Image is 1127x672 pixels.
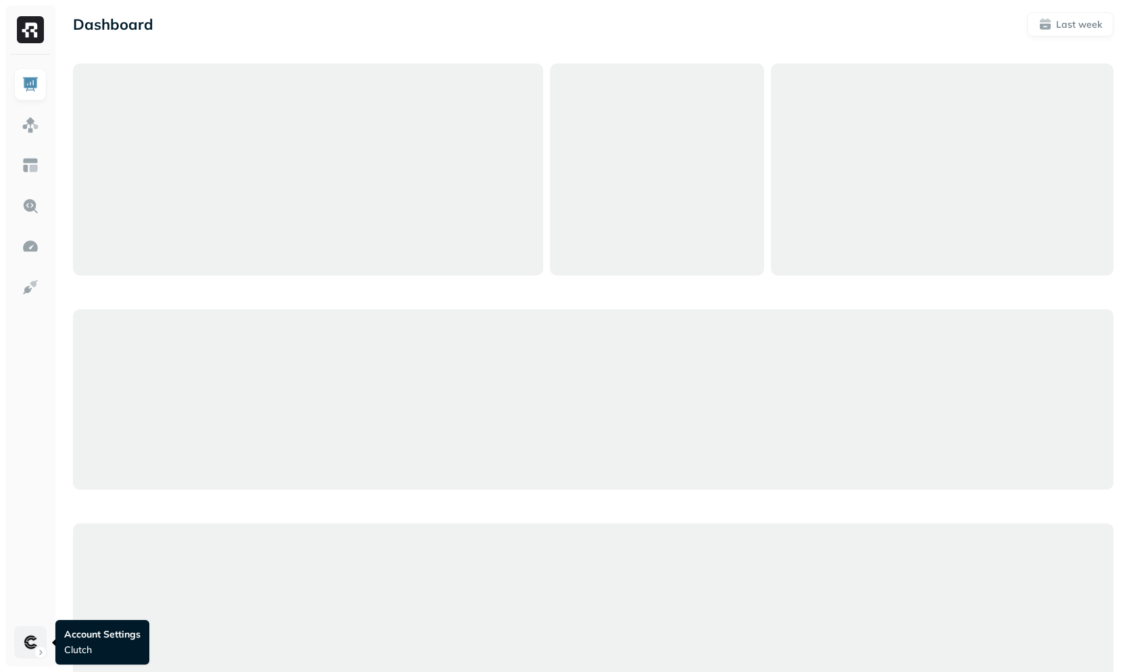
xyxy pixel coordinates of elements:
img: Assets [22,116,39,134]
button: Last week [1027,12,1113,36]
p: Last week [1056,18,1102,31]
p: Dashboard [73,15,153,34]
img: Optimization [22,238,39,255]
img: Dashboard [22,76,39,93]
img: Ryft [17,16,44,43]
img: Asset Explorer [22,157,39,174]
p: Clutch [64,644,141,656]
img: Integrations [22,278,39,296]
p: Account Settings [64,628,141,641]
img: Clutch [21,633,40,652]
img: Query Explorer [22,197,39,215]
